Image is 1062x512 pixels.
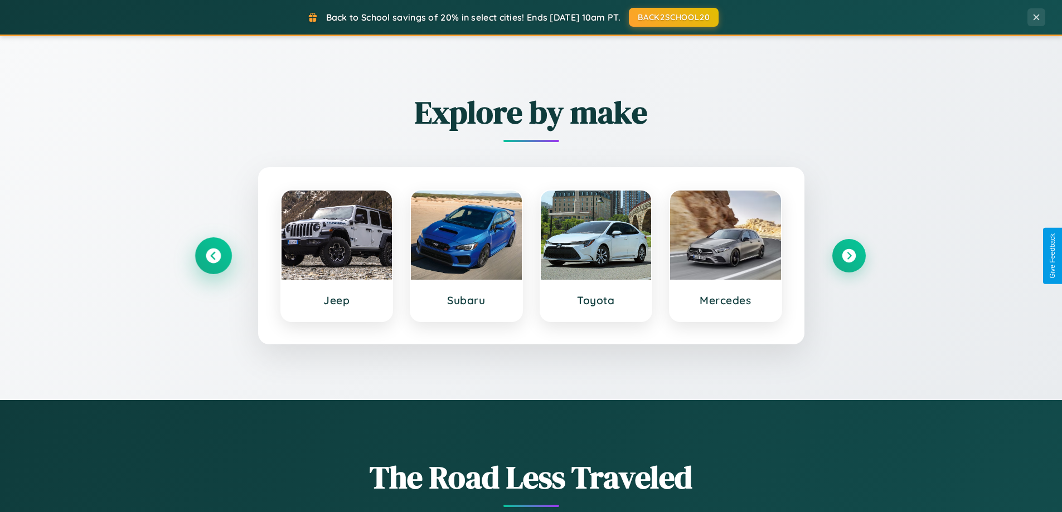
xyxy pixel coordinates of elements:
[1049,233,1056,279] div: Give Feedback
[681,294,770,307] h3: Mercedes
[422,294,511,307] h3: Subaru
[326,12,620,23] span: Back to School savings of 20% in select cities! Ends [DATE] 10am PT.
[629,8,719,27] button: BACK2SCHOOL20
[197,91,866,134] h2: Explore by make
[197,456,866,499] h1: The Road Less Traveled
[552,294,641,307] h3: Toyota
[293,294,381,307] h3: Jeep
